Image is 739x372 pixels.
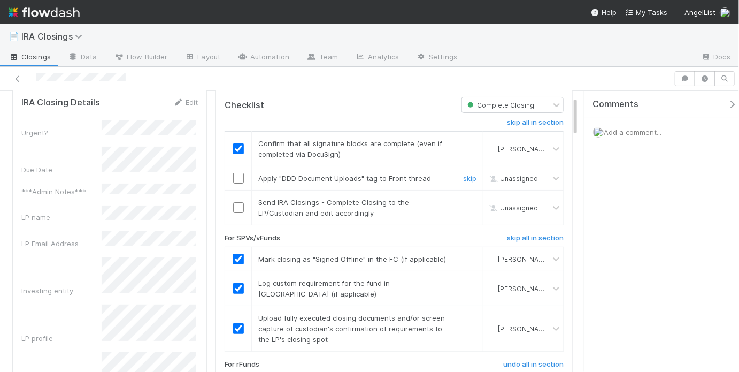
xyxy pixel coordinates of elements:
span: Closings [9,51,51,62]
div: Investing entity [21,285,102,296]
h5: Checklist [225,100,264,111]
span: Upload fully executed closing documents and/or screen capture of custodian's confirmation of requ... [258,314,445,344]
a: Flow Builder [105,49,176,66]
h6: For rFunds [225,360,259,369]
div: LP profile [21,333,102,344]
span: Flow Builder [114,51,167,62]
a: skip all in section [507,234,564,247]
img: avatar_768cd48b-9260-4103-b3ef-328172ae0546.png [488,284,496,293]
span: Unassigned [487,174,538,183]
span: Add a comment... [604,128,661,136]
div: Due Date [21,164,102,175]
span: [PERSON_NAME] [498,284,550,292]
span: Log custom requirement for the fund in [GEOGRAPHIC_DATA] (if applicable) [258,279,390,298]
img: avatar_768cd48b-9260-4103-b3ef-328172ae0546.png [488,145,496,153]
a: Team [298,49,347,66]
a: Docs [692,49,739,66]
span: AngelList [684,8,715,17]
span: [PERSON_NAME] [498,324,550,332]
a: Analytics [347,49,407,66]
span: Unassigned [487,204,538,212]
span: Send IRA Closings - Complete Closing to the LP/Custodian and edit accordingly [258,198,409,217]
h6: skip all in section [507,234,564,242]
a: Settings [407,49,466,66]
span: Mark closing as "Signed Offline" in the FC (if applicable) [258,255,446,263]
span: 📄 [9,32,19,41]
span: [PERSON_NAME] [498,255,550,263]
h6: For SPVs/vFunds [225,234,280,242]
img: avatar_768cd48b-9260-4103-b3ef-328172ae0546.png [488,324,496,333]
h5: IRA Closing Details [21,97,100,108]
a: Layout [176,49,229,66]
a: skip [463,174,476,183]
div: Urgent? [21,127,102,138]
h6: skip all in section [507,118,564,127]
span: IRA Closings [21,31,88,42]
span: [PERSON_NAME] [498,145,550,153]
span: My Tasks [625,8,667,17]
a: Data [59,49,105,66]
h6: undo all in section [503,360,564,369]
span: Apply "DDD Document Uploads" tag to Front thread [258,174,431,183]
div: LP name [21,212,102,223]
img: avatar_768cd48b-9260-4103-b3ef-328172ae0546.png [593,127,604,138]
img: avatar_768cd48b-9260-4103-b3ef-328172ae0546.png [720,7,730,18]
div: Help [591,7,617,18]
span: Complete Closing [465,101,535,109]
div: LP Email Address [21,238,102,249]
a: Edit [173,98,198,107]
img: logo-inverted-e16ddd16eac7371096b0.svg [9,3,80,21]
span: Comments [592,99,638,110]
span: Confirm that all signature blocks are complete (even if completed via DocuSign) [258,139,442,158]
a: Automation [229,49,298,66]
a: My Tasks [625,7,667,18]
a: skip all in section [507,118,564,131]
img: avatar_768cd48b-9260-4103-b3ef-328172ae0546.png [488,255,496,263]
